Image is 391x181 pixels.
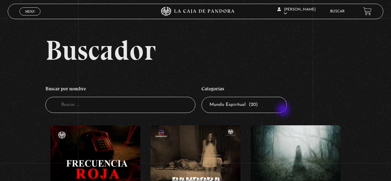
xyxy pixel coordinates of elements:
span: [PERSON_NAME] [277,8,316,15]
a: Buscar [330,10,345,13]
span: Cerrar [23,15,37,19]
h4: Categorías [202,83,287,97]
h4: Buscar por nombre [45,83,196,97]
h2: Buscador [45,36,383,64]
a: View your shopping cart [363,7,372,15]
span: Menu [25,10,35,13]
